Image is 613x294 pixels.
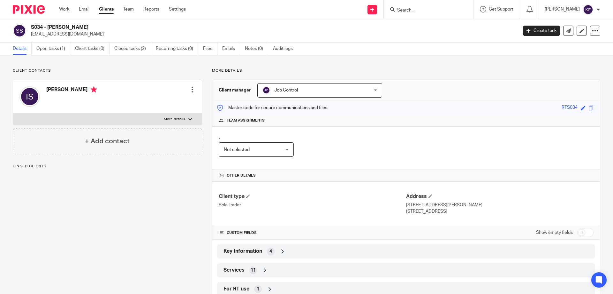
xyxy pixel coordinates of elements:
a: Clients [99,6,114,12]
span: . [219,134,220,139]
i: Primary [91,86,97,93]
a: Reports [143,6,159,12]
span: 1 [257,286,259,292]
span: Services [223,267,245,274]
p: More details [164,117,185,122]
a: Closed tasks (2) [114,43,151,55]
span: Team assignments [227,118,265,123]
span: Key Information [223,248,262,255]
p: [STREET_ADDRESS][PERSON_NAME] [406,202,594,208]
a: Notes (0) [245,43,268,55]
input: Search [397,8,454,13]
h4: CUSTOM FIELDS [219,230,406,235]
span: For RT use [223,286,249,292]
div: RTS034 [562,104,578,112]
a: Emails [222,43,240,55]
p: More details [212,68,600,73]
p: [PERSON_NAME] [545,6,580,12]
a: Create task [523,26,560,36]
img: svg%3E [583,4,593,15]
img: svg%3E [262,86,270,94]
h3: Client manager [219,87,251,93]
h4: + Add contact [85,136,130,146]
a: Team [123,6,134,12]
a: Work [59,6,69,12]
span: Not selected [224,147,250,152]
a: Details [13,43,32,55]
span: Other details [227,173,256,178]
span: Get Support [489,7,513,12]
p: Sole Trader [219,202,406,208]
img: svg%3E [13,24,26,37]
a: Audit logs [273,43,298,55]
label: Show empty fields [536,229,573,236]
p: Linked clients [13,164,202,169]
img: svg%3E [19,86,40,107]
span: 11 [251,267,256,274]
a: Settings [169,6,186,12]
h4: Client type [219,193,406,200]
a: Open tasks (1) [36,43,70,55]
img: Pixie [13,5,45,14]
span: Job Control [274,88,298,92]
a: Files [203,43,217,55]
h2: S034 - [PERSON_NAME] [31,24,417,31]
a: Email [79,6,89,12]
span: 4 [269,248,272,255]
h4: Address [406,193,594,200]
a: Recurring tasks (0) [156,43,198,55]
p: Master code for secure communications and files [217,105,327,111]
h4: [PERSON_NAME] [46,86,97,94]
p: [STREET_ADDRESS] [406,208,594,215]
p: Client contacts [13,68,202,73]
p: [EMAIL_ADDRESS][DOMAIN_NAME] [31,31,513,37]
a: Client tasks (0) [75,43,110,55]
